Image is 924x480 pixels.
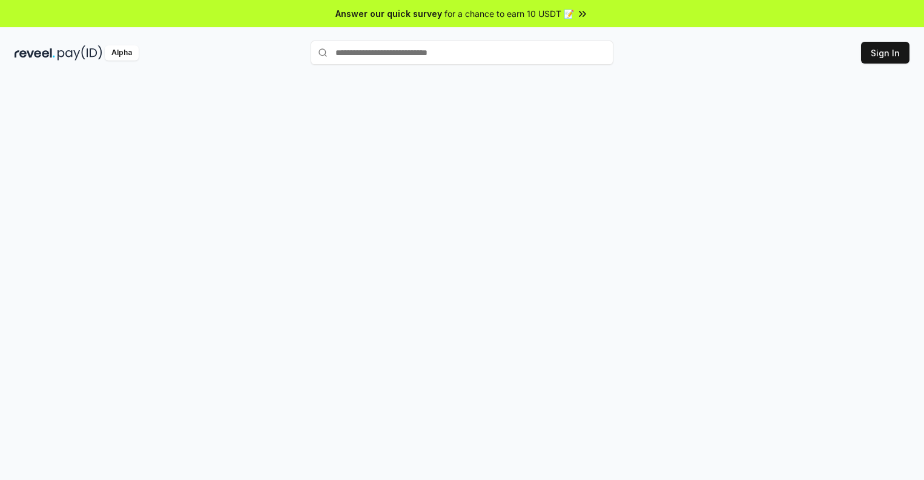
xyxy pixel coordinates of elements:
[58,45,102,61] img: pay_id
[444,7,574,20] span: for a chance to earn 10 USDT 📝
[15,45,55,61] img: reveel_dark
[335,7,442,20] span: Answer our quick survey
[861,42,909,64] button: Sign In
[105,45,139,61] div: Alpha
